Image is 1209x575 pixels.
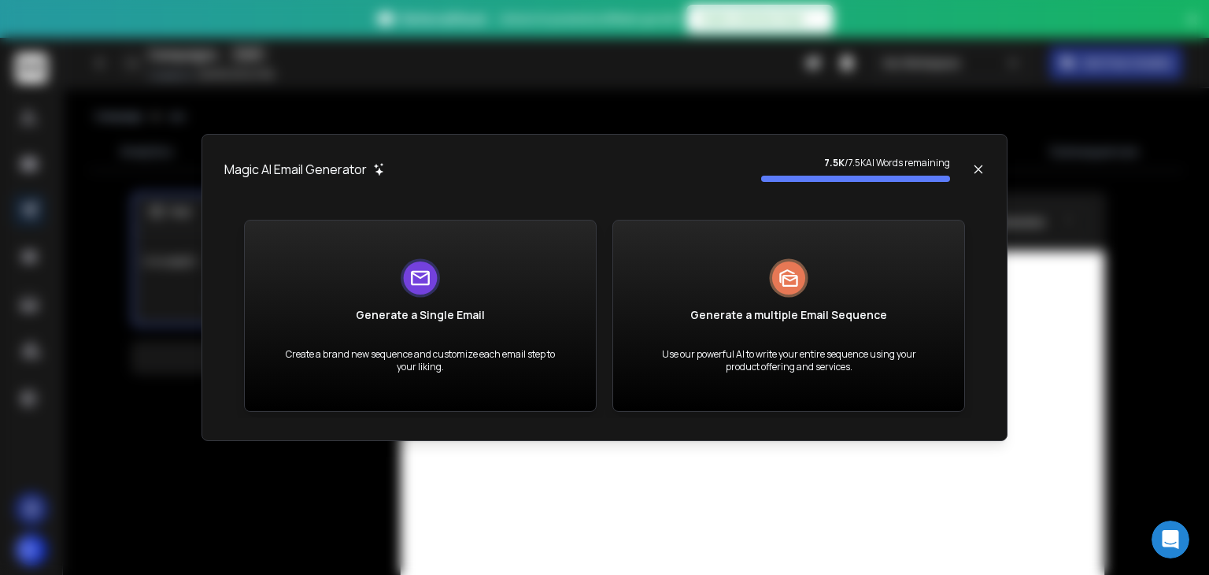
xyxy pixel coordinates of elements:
[283,348,558,373] p: Create a brand new sequence and customize each email step to your liking.
[401,258,440,299] img: logo
[356,307,485,323] h1: Generate a Single Email
[690,307,887,323] h1: Generate a multiple Email Sequence
[769,258,808,298] img: logo
[824,156,845,169] strong: 7.5K
[651,348,926,373] p: Use our powerful AI to write your entire sequence using your product offering and services.
[224,160,367,179] h1: Magic AI Email Generator
[761,157,950,169] p: / 7.5K AI Words remaining
[1152,521,1189,558] iframe: Intercom live chat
